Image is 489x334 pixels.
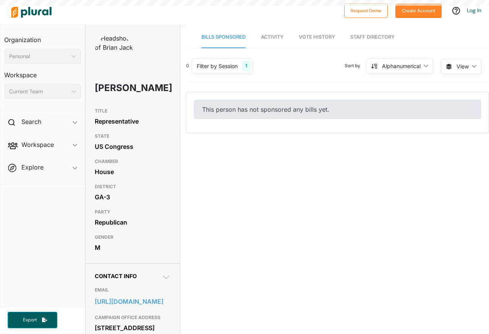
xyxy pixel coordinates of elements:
div: [STREET_ADDRESS] [95,322,171,334]
a: Request Demo [344,6,388,14]
span: Export [18,317,42,323]
a: Create Account [395,6,442,14]
a: [URL][DOMAIN_NAME] [95,296,171,307]
h3: CHAMBER [95,157,171,166]
span: View [457,62,469,70]
h1: [PERSON_NAME] [95,77,141,99]
h3: Workspace [4,64,81,81]
h3: EMAIL [95,285,171,295]
button: Export [8,312,57,328]
h3: CAMPAIGN OFFICE ADDRESS [95,313,171,322]
h3: GENDER [95,233,171,242]
div: Filter by Session [197,62,238,70]
img: Headshot of Brian Jack [95,34,133,52]
span: Activity [261,34,283,40]
div: US Congress [95,141,171,152]
div: Republican [95,217,171,228]
div: 0 [186,62,189,69]
a: Bills Sponsored [201,26,246,48]
a: Staff Directory [350,26,395,48]
div: Personal [9,52,68,60]
a: Log In [467,7,481,14]
div: Current Team [9,88,68,96]
button: Create Account [395,3,442,18]
span: Sort by [345,62,366,69]
h3: PARTY [95,207,171,217]
div: M [95,242,171,253]
div: This person has not sponsored any bills yet. [194,100,481,119]
div: GA-3 [95,191,171,203]
div: Representative [95,116,171,127]
span: Vote History [299,34,335,40]
span: Bills Sponsored [201,34,246,40]
h3: TITLE [95,106,171,116]
div: 1 [242,61,250,71]
h3: STATE [95,132,171,141]
h3: Organization [4,29,81,46]
div: House [95,166,171,178]
h2: Search [21,117,41,126]
a: Vote History [299,26,335,48]
span: Contact Info [95,273,137,279]
h3: DISTRICT [95,182,171,191]
button: Request Demo [344,3,388,18]
div: Alphanumerical [382,62,421,70]
a: Activity [261,26,283,48]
